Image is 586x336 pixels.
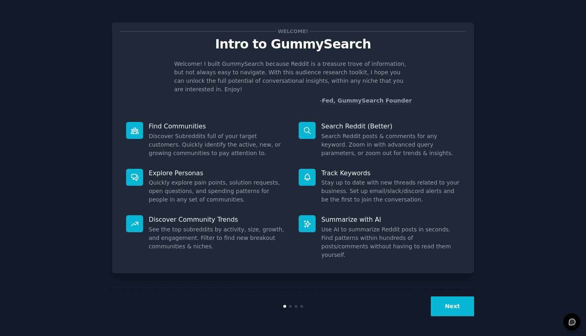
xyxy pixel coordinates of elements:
[322,97,412,104] a: Fed, GummySearch Founder
[149,215,287,224] p: Discover Community Trends
[321,132,460,157] dd: Search Reddit posts & comments for any keyword. Zoom in with advanced query parameters, or zoom o...
[321,169,460,177] p: Track Keywords
[321,215,460,224] p: Summarize with AI
[120,37,466,51] p: Intro to GummySearch
[149,132,287,157] dd: Discover Subreddits full of your target customers. Quickly identify the active, new, or growing c...
[431,296,474,316] button: Next
[174,60,412,94] p: Welcome! I built GummySearch because Reddit is a treasure trove of information, but not always ea...
[149,122,287,130] p: Find Communities
[149,169,287,177] p: Explore Personas
[320,97,412,105] div: -
[149,178,287,204] dd: Quickly explore pain points, solution requests, open questions, and spending patterns for people ...
[276,27,310,36] span: Welcome!
[149,225,287,251] dd: See the top subreddits by activity, size, growth, and engagement. Filter to find new breakout com...
[321,225,460,259] dd: Use AI to summarize Reddit posts in seconds. Find patterns within hundreds of posts/comments with...
[321,178,460,204] dd: Stay up to date with new threads related to your business. Set up email/slack/discord alerts and ...
[321,122,460,130] p: Search Reddit (Better)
